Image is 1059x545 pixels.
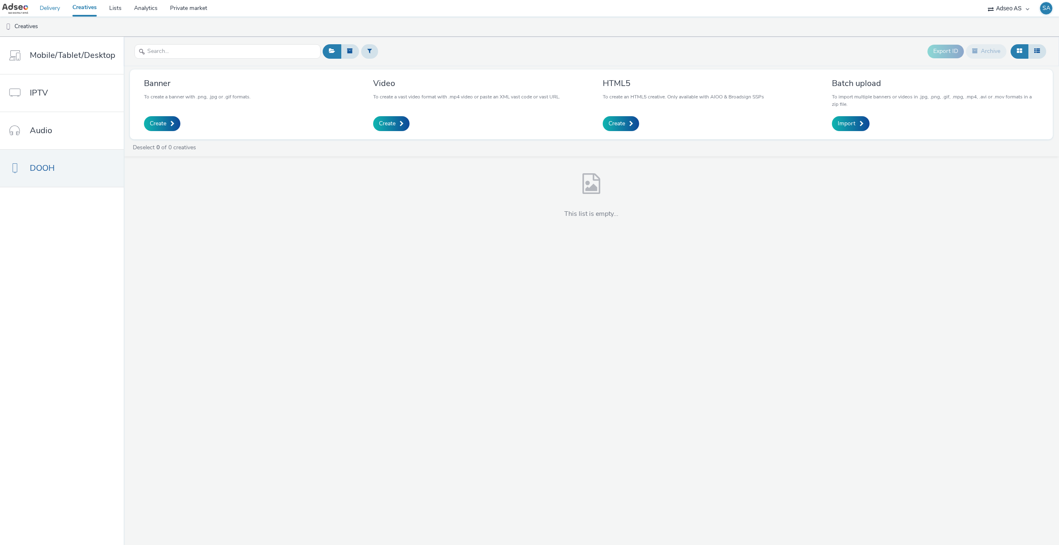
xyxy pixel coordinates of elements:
div: SA [1042,2,1050,14]
button: Archive [966,44,1006,58]
a: Create [373,116,410,131]
h3: Video [373,78,560,89]
button: Table [1028,44,1046,58]
a: Import [832,116,870,131]
button: Grid [1011,44,1028,58]
span: Import [838,120,855,128]
button: Export ID [927,45,964,58]
strong: 0 [156,143,160,151]
p: To import multiple banners or videos in .jpg, .png, .gif, .mpg, .mp4, .avi or .mov formats in a z... [832,93,1039,108]
input: Search... [134,44,321,59]
p: To create an HTML5 creative. Only available with AIOO & Broadsign SSPs [603,93,764,100]
span: IPTV [30,87,48,99]
p: To create a banner with .png, .jpg or .gif formats. [144,93,251,100]
span: DOOH [30,162,55,174]
a: Deselect of 0 creatives [132,143,199,151]
a: Create [144,116,180,131]
span: Create [609,120,625,128]
span: Create [150,120,166,128]
span: Mobile/Tablet/Desktop [30,49,115,61]
img: dooh [4,23,12,31]
p: To create a vast video format with .mp4 video or paste an XML vast code or vast URL. [373,93,560,100]
h3: Banner [144,78,251,89]
img: undefined Logo [2,3,28,14]
a: Create [603,116,639,131]
span: Audio [30,124,52,136]
span: Create [379,120,395,128]
h3: Batch upload [832,78,1039,89]
h3: HTML5 [603,78,764,89]
h4: This list is empty... [564,210,618,219]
